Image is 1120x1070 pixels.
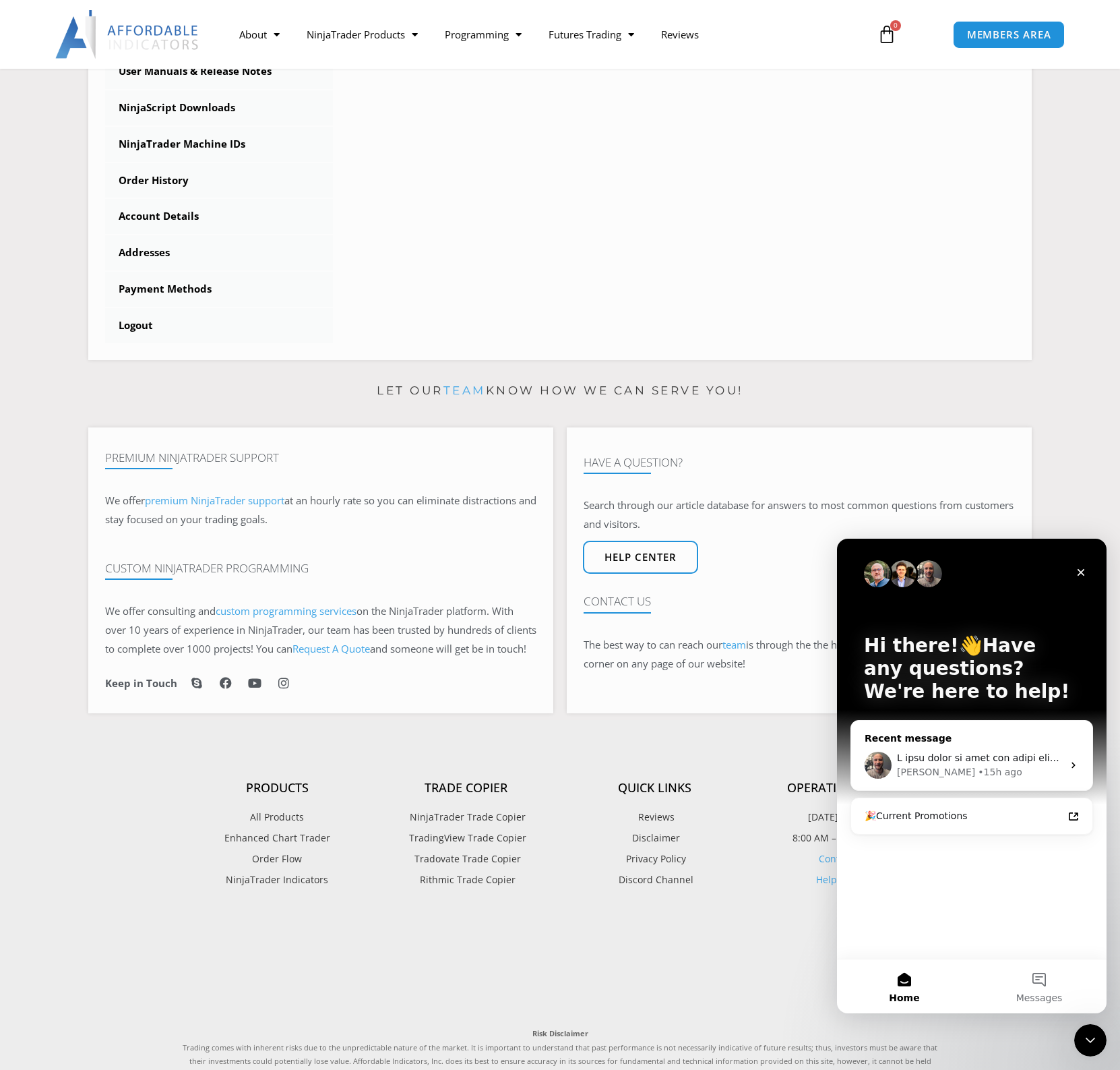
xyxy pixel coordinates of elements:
a: Addresses [105,235,333,270]
h4: Trade Copier [371,781,560,796]
span: Order Flow [252,850,302,868]
p: 8:00 AM – 6:00 PM EST [749,829,937,847]
a: Programming [431,19,535,50]
span: MEMBERS AREA [967,30,1051,40]
a: Help Center [816,873,870,886]
a: Tradovate Trade Copier [371,850,560,868]
a: team [722,638,746,651]
a: Rithmic Trade Copier [371,871,560,889]
nav: Menu [226,19,862,50]
span: 0 [890,20,901,31]
a: Order History [105,163,333,198]
span: at an hourly rate so you can eliminate distractions and stay focused on your trading goals. [105,494,536,526]
img: LogoAI | Affordable Indicators – NinjaTrader [55,10,200,59]
a: User Manuals & Release Notes [105,54,333,89]
span: Rithmic Trade Copier [416,871,516,889]
a: NinjaTrader Machine IDs [105,127,333,162]
span: We offer consulting and [105,604,356,618]
a: custom programming services [216,604,356,618]
h6: Keep in Touch [105,677,177,690]
a: 0 [857,15,916,54]
a: Disclaimer [560,829,749,847]
a: Payment Methods [105,272,333,307]
span: All Products [250,808,304,826]
a: All Products [183,808,371,826]
a: Account Details [105,199,333,234]
iframe: Customer reviews powered by Trustpilot [183,919,937,1013]
span: Disclaimer [629,829,680,847]
p: Let our know how we can serve you! [88,380,1032,402]
a: Enhanced Chart Trader [183,829,371,847]
a: TradingView Trade Copier [371,829,560,847]
h4: Have A Question? [584,456,1015,469]
a: Logout [105,308,333,343]
iframe: Intercom live chat [837,539,1107,1013]
a: MEMBERS AREA [953,21,1065,49]
span: NinjaTrader Trade Copier [406,808,526,826]
a: NinjaTrader Indicators [183,871,371,889]
a: NinjaScript Downloads [105,90,333,125]
span: Privacy Policy [623,850,686,868]
h4: Contact Us [584,595,1015,608]
h4: Quick Links [560,781,749,796]
a: Discord Channel [560,871,749,889]
span: Discord Channel [615,871,693,889]
strong: Risk Disclaimer [532,1028,588,1038]
a: NinjaTrader Products [293,19,431,50]
h4: Premium NinjaTrader Support [105,451,536,465]
span: Help center [604,552,677,562]
span: Reviews [635,808,675,826]
a: Reviews [560,808,749,826]
h4: Products [183,781,371,796]
a: Order Flow [183,850,371,868]
a: Futures Trading [535,19,648,50]
p: [DATE] – [DATE] [749,808,937,826]
h4: Operating Hours [749,781,937,796]
span: Tradovate Trade Copier [411,850,521,868]
p: Search through our article database for answers to most common questions from customers and visit... [584,496,1015,534]
a: Privacy Policy [560,850,749,868]
p: The best way to can reach our is through the the help icon in the lower right-hand corner on any ... [584,636,1015,674]
span: on the NinjaTrader platform. With over 10 years of experience in NinjaTrader, our team has been t... [105,604,536,655]
a: Contact Us [819,852,867,865]
span: TradingView Trade Copier [406,829,526,847]
span: NinjaTrader Indicators [226,871,328,889]
span: We offer [105,494,145,507]
a: NinjaTrader Trade Copier [371,808,560,826]
a: Help center [583,541,698,574]
a: Request A Quote [292,642,370,655]
a: team [443,384,486,397]
span: Enhanced Chart Trader [224,829,330,847]
a: premium NinjaTrader support [145,494,284,507]
a: About [226,19,293,50]
iframe: Intercom live chat [1074,1024,1107,1057]
h4: Custom NinjaTrader Programming [105,562,536,575]
a: Reviews [648,19,712,50]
